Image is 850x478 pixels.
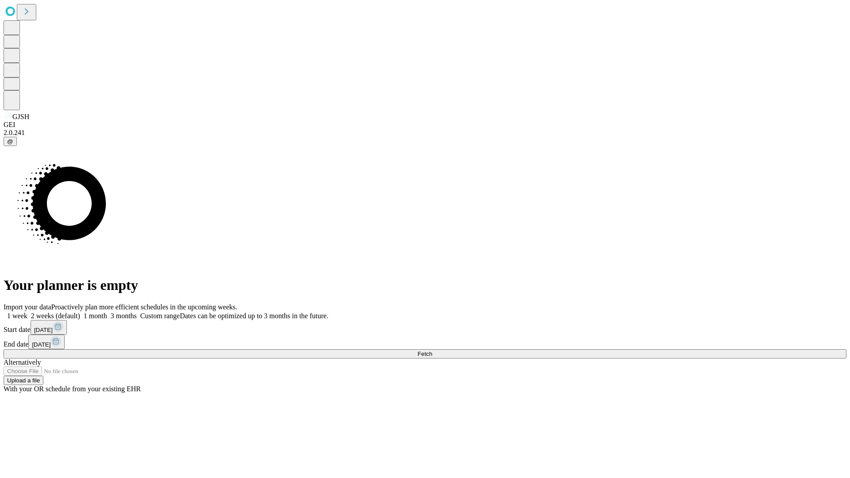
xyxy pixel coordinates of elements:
span: Alternatively [4,358,41,366]
div: End date [4,335,846,349]
span: @ [7,138,13,145]
div: 2.0.241 [4,129,846,137]
button: @ [4,137,17,146]
h1: Your planner is empty [4,277,846,293]
span: 1 week [7,312,27,320]
button: [DATE] [28,335,65,349]
button: Fetch [4,349,846,358]
span: Dates can be optimized up to 3 months in the future. [180,312,328,320]
span: Proactively plan more efficient schedules in the upcoming weeks. [51,303,237,311]
span: Import your data [4,303,51,311]
button: Upload a file [4,376,43,385]
span: 3 months [111,312,137,320]
span: [DATE] [34,327,53,333]
span: Fetch [417,351,432,357]
div: GEI [4,121,846,129]
span: Custom range [140,312,180,320]
span: 1 month [84,312,107,320]
span: With your OR schedule from your existing EHR [4,385,141,393]
span: 2 weeks (default) [31,312,80,320]
span: GJSH [12,113,29,120]
span: [DATE] [32,341,50,348]
div: Start date [4,320,846,335]
button: [DATE] [31,320,67,335]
